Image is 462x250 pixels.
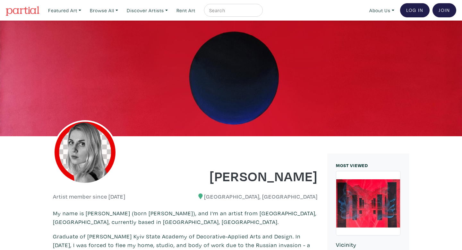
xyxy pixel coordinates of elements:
[209,6,257,14] input: Search
[53,120,117,184] img: phpThumb.php
[174,4,198,17] a: Rent Art
[400,3,430,17] a: Log In
[336,241,400,248] h6: Vicinity
[366,4,397,17] a: About Us
[432,3,456,17] a: Join
[190,167,318,184] h1: [PERSON_NAME]
[336,162,368,168] small: MOST VIEWED
[87,4,121,17] a: Browse All
[124,4,171,17] a: Discover Artists
[53,193,125,200] h6: Artist member since [DATE]
[53,209,318,226] p: My name is [PERSON_NAME] (born [PERSON_NAME]), and I’m an artist from [GEOGRAPHIC_DATA], [GEOGRAP...
[45,4,84,17] a: Featured Art
[190,193,318,200] h6: [GEOGRAPHIC_DATA], [GEOGRAPHIC_DATA]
